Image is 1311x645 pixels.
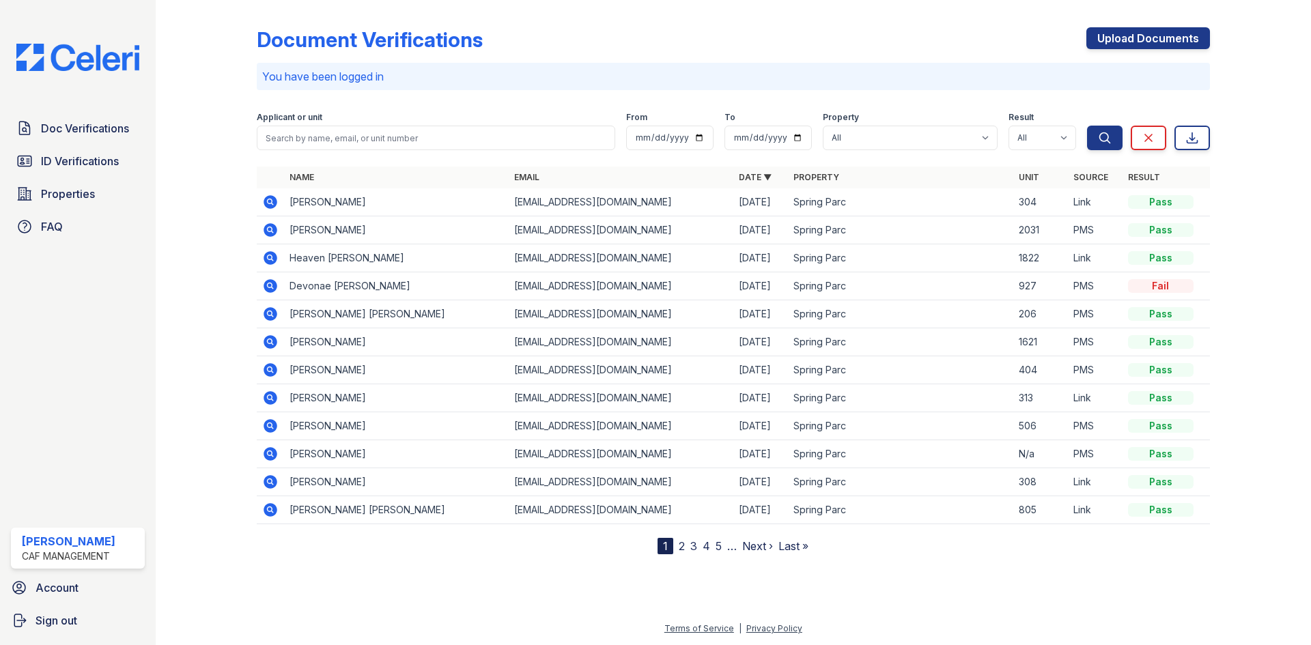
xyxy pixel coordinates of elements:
[1013,468,1068,496] td: 308
[739,172,772,182] a: Date ▼
[1068,216,1123,244] td: PMS
[1013,384,1068,412] td: 313
[257,112,322,123] label: Applicant or unit
[5,44,150,71] img: CE_Logo_Blue-a8612792a0a2168367f1c8372b55b34899dd931a85d93a1a3d3e32e68fde9ad4.png
[22,549,115,563] div: CAF Management
[733,412,788,440] td: [DATE]
[1013,272,1068,300] td: 927
[733,384,788,412] td: [DATE]
[1068,272,1123,300] td: PMS
[788,356,1013,384] td: Spring Parc
[1086,27,1210,49] a: Upload Documents
[509,440,733,468] td: [EMAIL_ADDRESS][DOMAIN_NAME]
[788,300,1013,328] td: Spring Parc
[5,607,150,634] a: Sign out
[290,172,314,182] a: Name
[788,216,1013,244] td: Spring Parc
[1128,419,1194,433] div: Pass
[703,539,710,553] a: 4
[41,186,95,202] span: Properties
[733,300,788,328] td: [DATE]
[1013,328,1068,356] td: 1621
[788,496,1013,524] td: Spring Parc
[11,180,145,207] a: Properties
[788,328,1013,356] td: Spring Parc
[1128,172,1160,182] a: Result
[788,412,1013,440] td: Spring Parc
[284,300,509,328] td: [PERSON_NAME] [PERSON_NAME]
[509,272,733,300] td: [EMAIL_ADDRESS][DOMAIN_NAME]
[788,244,1013,272] td: Spring Parc
[262,68,1204,85] p: You have been logged in
[733,188,788,216] td: [DATE]
[509,356,733,384] td: [EMAIL_ADDRESS][DOMAIN_NAME]
[284,272,509,300] td: Devonae [PERSON_NAME]
[1128,335,1194,349] div: Pass
[1013,244,1068,272] td: 1822
[733,216,788,244] td: [DATE]
[733,244,788,272] td: [DATE]
[788,384,1013,412] td: Spring Parc
[1128,363,1194,377] div: Pass
[716,539,722,553] a: 5
[509,496,733,524] td: [EMAIL_ADDRESS][DOMAIN_NAME]
[1068,496,1123,524] td: Link
[626,112,647,123] label: From
[11,213,145,240] a: FAQ
[1128,223,1194,237] div: Pass
[788,440,1013,468] td: Spring Parc
[22,533,115,549] div: [PERSON_NAME]
[284,468,509,496] td: [PERSON_NAME]
[1068,188,1123,216] td: Link
[733,440,788,468] td: [DATE]
[733,272,788,300] td: [DATE]
[1128,307,1194,321] div: Pass
[788,188,1013,216] td: Spring Parc
[1013,216,1068,244] td: 2031
[284,188,509,216] td: [PERSON_NAME]
[284,440,509,468] td: [PERSON_NAME]
[257,27,483,52] div: Document Verifications
[284,412,509,440] td: [PERSON_NAME]
[5,574,150,601] a: Account
[1073,172,1108,182] a: Source
[36,612,77,629] span: Sign out
[1068,440,1123,468] td: PMS
[1068,244,1123,272] td: Link
[727,538,737,554] span: …
[1128,447,1194,461] div: Pass
[658,538,673,554] div: 1
[514,172,539,182] a: Email
[733,468,788,496] td: [DATE]
[793,172,839,182] a: Property
[1013,188,1068,216] td: 304
[1013,496,1068,524] td: 805
[1128,391,1194,405] div: Pass
[1013,440,1068,468] td: N/a
[733,328,788,356] td: [DATE]
[1013,300,1068,328] td: 206
[746,623,802,633] a: Privacy Policy
[1068,468,1123,496] td: Link
[11,115,145,142] a: Doc Verifications
[733,356,788,384] td: [DATE]
[1013,356,1068,384] td: 404
[788,272,1013,300] td: Spring Parc
[284,328,509,356] td: [PERSON_NAME]
[509,216,733,244] td: [EMAIL_ADDRESS][DOMAIN_NAME]
[788,468,1013,496] td: Spring Parc
[679,539,685,553] a: 2
[1009,112,1034,123] label: Result
[1068,412,1123,440] td: PMS
[509,468,733,496] td: [EMAIL_ADDRESS][DOMAIN_NAME]
[284,496,509,524] td: [PERSON_NAME] [PERSON_NAME]
[733,496,788,524] td: [DATE]
[778,539,808,553] a: Last »
[664,623,734,633] a: Terms of Service
[1013,412,1068,440] td: 506
[1128,475,1194,489] div: Pass
[1068,384,1123,412] td: Link
[1068,300,1123,328] td: PMS
[1128,251,1194,265] div: Pass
